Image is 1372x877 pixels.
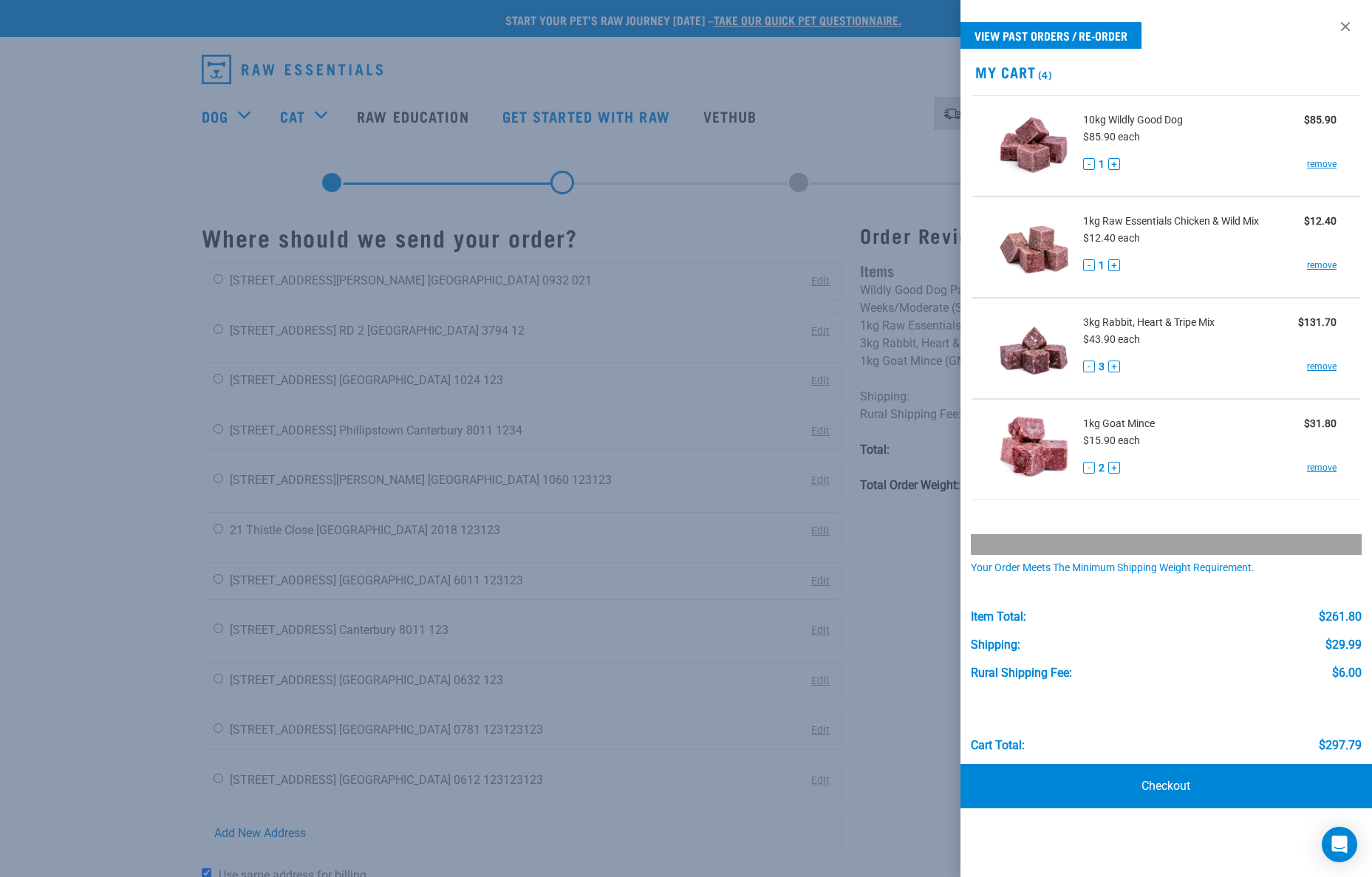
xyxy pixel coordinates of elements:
div: $6.00 [1332,666,1362,680]
button: - [1083,361,1095,372]
a: remove [1307,259,1337,272]
span: (4) [1036,72,1053,77]
img: Goat Mince [996,412,1072,488]
div: Cart total: [971,739,1025,752]
div: Open Intercom Messenger [1322,827,1357,862]
a: View past orders / re-order [960,22,1141,49]
span: 1kg Goat Mince [1083,416,1155,431]
span: $43.90 each [1083,333,1140,345]
span: 1 [1099,258,1105,273]
div: $261.80 [1319,610,1362,624]
img: Rabbit, Heart & Tripe Mix [996,310,1072,386]
strong: $12.40 [1304,215,1337,227]
div: Rural Shipping Fee: [971,666,1072,680]
a: remove [1307,360,1337,373]
img: Raw Essentials Chicken & Wild Mix [996,209,1072,285]
img: Wildly Good Dog Pack (Standard) [996,108,1072,184]
div: Shipping: [971,638,1020,652]
button: + [1108,259,1120,271]
h2: My Cart [960,64,1372,81]
button: + [1108,361,1120,372]
button: - [1083,158,1095,170]
span: 3kg Rabbit, Heart & Tripe Mix [1083,315,1215,330]
span: $12.40 each [1083,232,1140,244]
a: remove [1307,157,1337,171]
strong: $31.80 [1304,417,1337,429]
div: $29.99 [1325,638,1362,652]
a: remove [1307,461,1337,474]
span: 3 [1099,359,1105,375]
button: - [1083,259,1095,271]
button: + [1108,462,1120,474]
strong: $85.90 [1304,114,1337,126]
div: Item Total: [971,610,1026,624]
div: $297.79 [1319,739,1362,752]
div: Your order meets the minimum shipping weight requirement. [971,562,1362,574]
span: 1 [1099,157,1105,172]
span: 1kg Raw Essentials Chicken & Wild Mix [1083,214,1259,229]
button: - [1083,462,1095,474]
button: + [1108,158,1120,170]
span: 2 [1099,460,1105,476]
span: $85.90 each [1083,131,1140,143]
strong: $131.70 [1298,316,1337,328]
span: $15.90 each [1083,434,1140,446]
span: 10kg Wildly Good Dog [1083,112,1183,128]
a: Checkout [960,764,1372,808]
